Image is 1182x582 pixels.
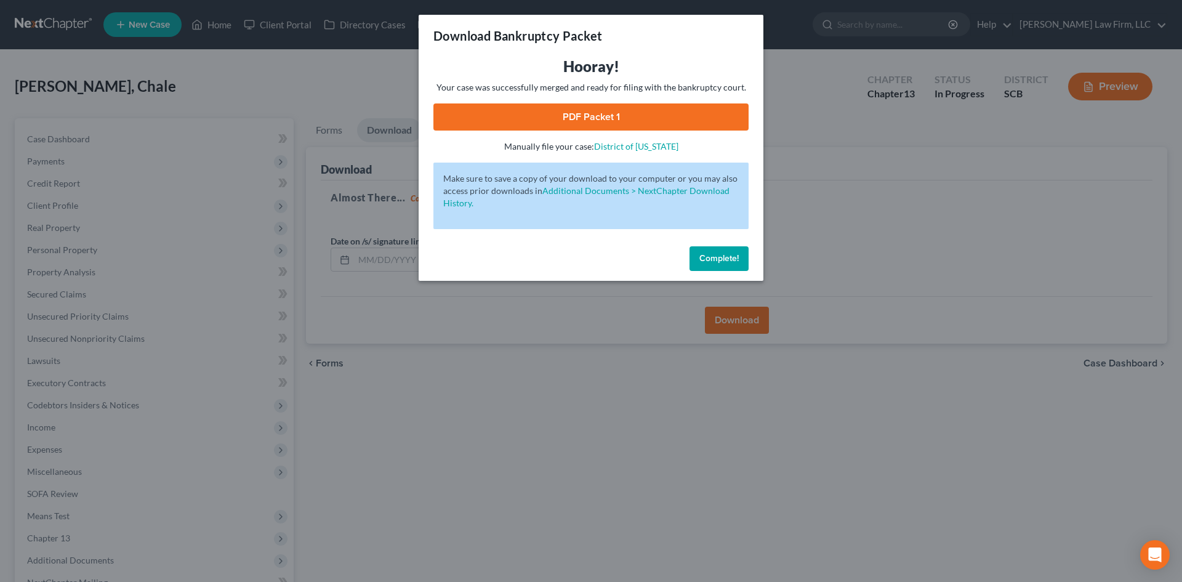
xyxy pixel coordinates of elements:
[594,141,678,152] a: District of [US_STATE]
[433,57,749,76] h3: Hooray!
[443,172,739,209] p: Make sure to save a copy of your download to your computer or you may also access prior downloads in
[433,81,749,94] p: Your case was successfully merged and ready for filing with the bankruptcy court.
[1140,540,1170,570] div: Open Intercom Messenger
[433,27,602,44] h3: Download Bankruptcy Packet
[433,103,749,131] a: PDF Packet 1
[699,253,739,264] span: Complete!
[443,185,730,208] a: Additional Documents > NextChapter Download History.
[433,140,749,153] p: Manually file your case:
[689,246,749,271] button: Complete!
